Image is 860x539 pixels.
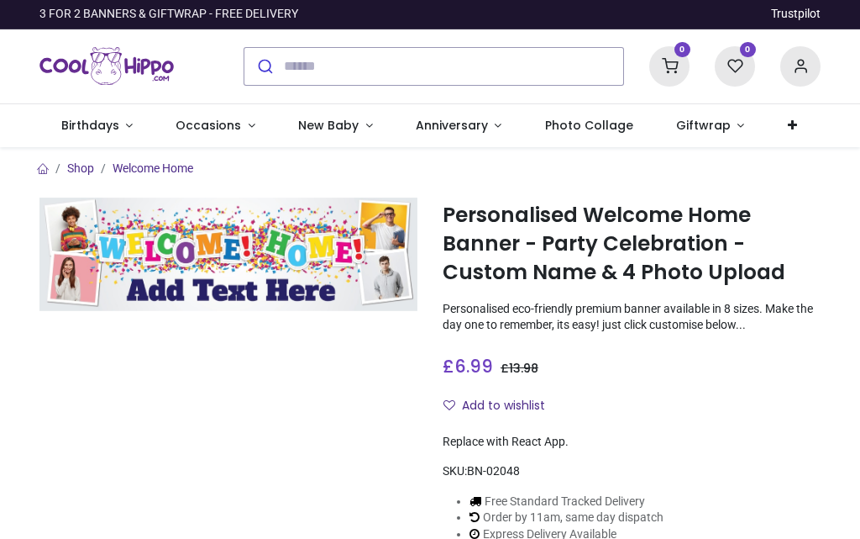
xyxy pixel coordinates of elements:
div: Replace with React App. [443,434,821,451]
a: Welcome Home [113,161,193,175]
a: Giftwrap [654,104,766,148]
span: Occasions [176,117,241,134]
span: BN-02048 [467,464,520,478]
button: Add to wishlistAdd to wishlist [443,392,559,420]
div: 3 FOR 2 BANNERS & GIFTWRAP - FREE DELIVERY [39,6,298,23]
span: Photo Collage [545,117,633,134]
a: Shop [67,161,94,175]
a: Trustpilot [771,6,821,23]
li: Order by 11am, same day dispatch [469,510,705,526]
i: Add to wishlist [443,399,455,411]
span: Birthdays [61,117,119,134]
img: Personalised Welcome Home Banner - Party Celebration - Custom Name & 4 Photo Upload [39,198,417,311]
span: 6.99 [454,354,493,378]
a: 0 [649,58,690,71]
sup: 0 [740,42,756,58]
p: Personalised eco-friendly premium banner available in 8 sizes. Make the day one to remember, its ... [443,301,821,334]
a: Occasions [155,104,277,148]
div: SKU: [443,463,821,480]
button: Submit [244,48,284,85]
a: Birthdays [39,104,155,148]
span: £ [501,360,538,377]
span: 13.98 [509,360,538,377]
span: £ [443,354,493,378]
h1: Personalised Welcome Home Banner - Party Celebration - Custom Name & 4 Photo Upload [443,201,821,288]
li: Free Standard Tracked Delivery [469,494,705,510]
span: Giftwrap [676,117,731,134]
a: Anniversary [394,104,523,148]
img: Cool Hippo [39,43,174,90]
span: Anniversary [416,117,488,134]
a: Logo of Cool Hippo [39,43,174,90]
a: New Baby [277,104,395,148]
a: 0 [715,58,755,71]
sup: 0 [674,42,690,58]
span: New Baby [298,117,359,134]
